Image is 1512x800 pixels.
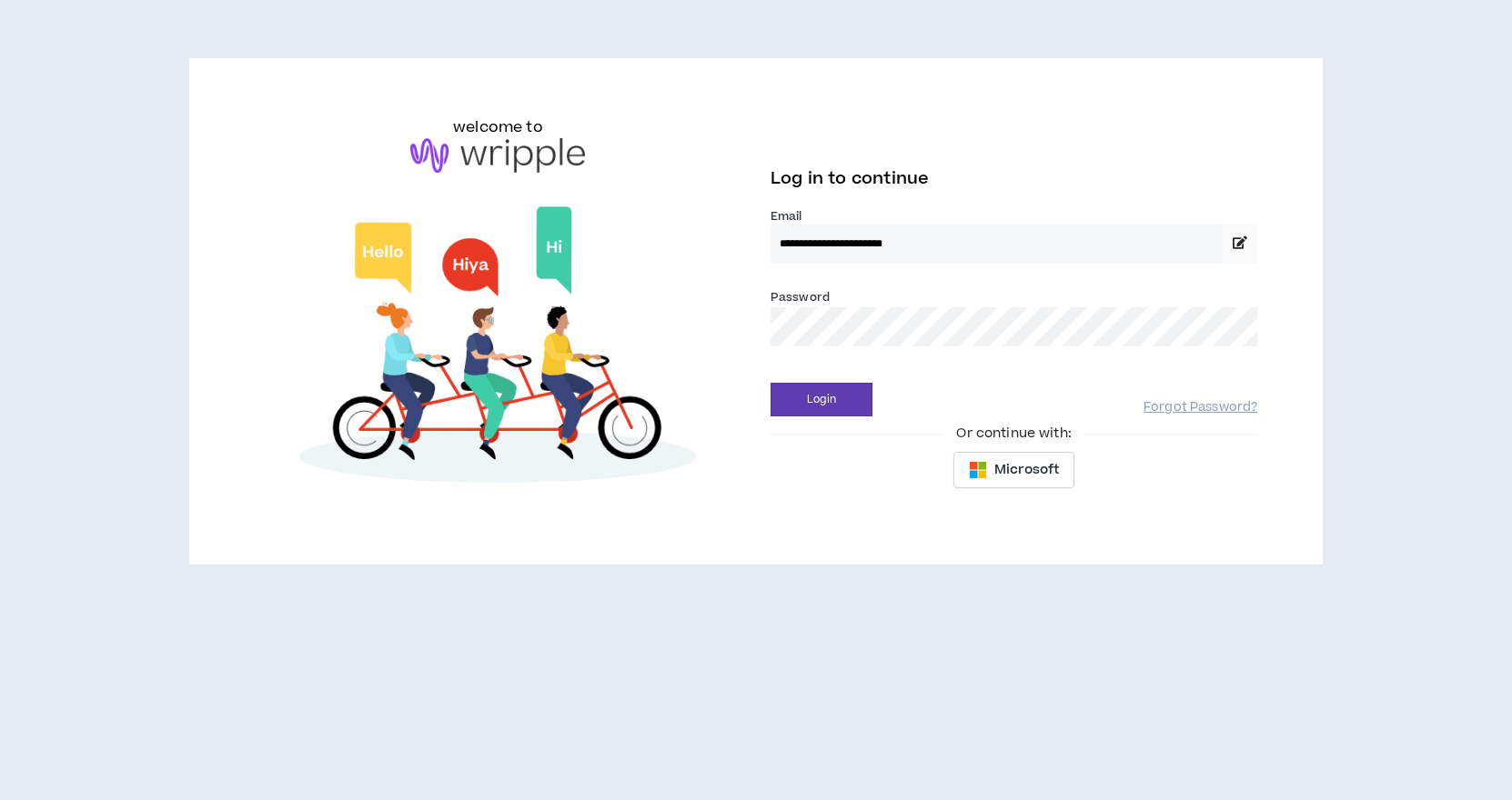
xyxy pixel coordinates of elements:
[771,167,929,190] span: Log in to continue
[994,460,1059,480] span: Microsoft
[410,138,585,173] img: logo-brand.png
[255,191,741,507] img: Welcome to Wripple
[953,452,1074,488] button: Microsoft
[943,424,1084,444] span: Or continue with:
[453,116,543,138] h6: welcome to
[1144,399,1257,416] a: Forgot Password?
[771,289,830,305] label: Password
[771,383,872,416] button: Login
[771,208,1257,225] label: Email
